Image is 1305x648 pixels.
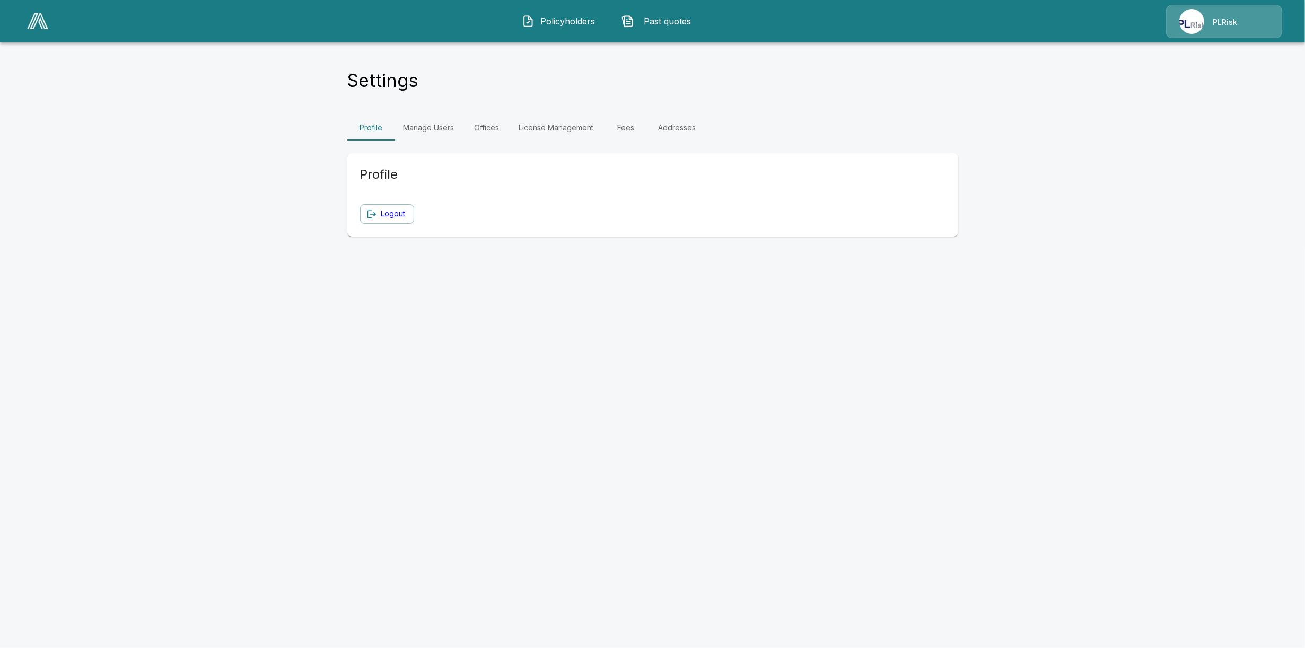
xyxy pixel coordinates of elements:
[1166,5,1282,38] a: Agency IconPLRisk
[360,166,599,183] h5: Profile
[522,15,535,28] img: Policyholders Icon
[381,207,406,221] a: Logout
[511,115,602,141] a: License Management
[650,115,705,141] a: Addresses
[347,115,395,141] a: Profile
[638,15,697,28] span: Past quotes
[360,204,414,224] button: Logout
[514,7,605,35] button: Policyholders IconPolicyholders
[1179,9,1204,34] img: Agency Icon
[463,115,511,141] a: Offices
[1213,17,1237,28] p: PLRisk
[347,115,958,141] div: Settings Tabs
[614,7,705,35] button: Past quotes IconPast quotes
[621,15,634,28] img: Past quotes Icon
[27,13,48,29] img: AA Logo
[539,15,597,28] span: Policyholders
[602,115,650,141] a: Fees
[347,69,419,92] h4: Settings
[395,115,463,141] a: Manage Users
